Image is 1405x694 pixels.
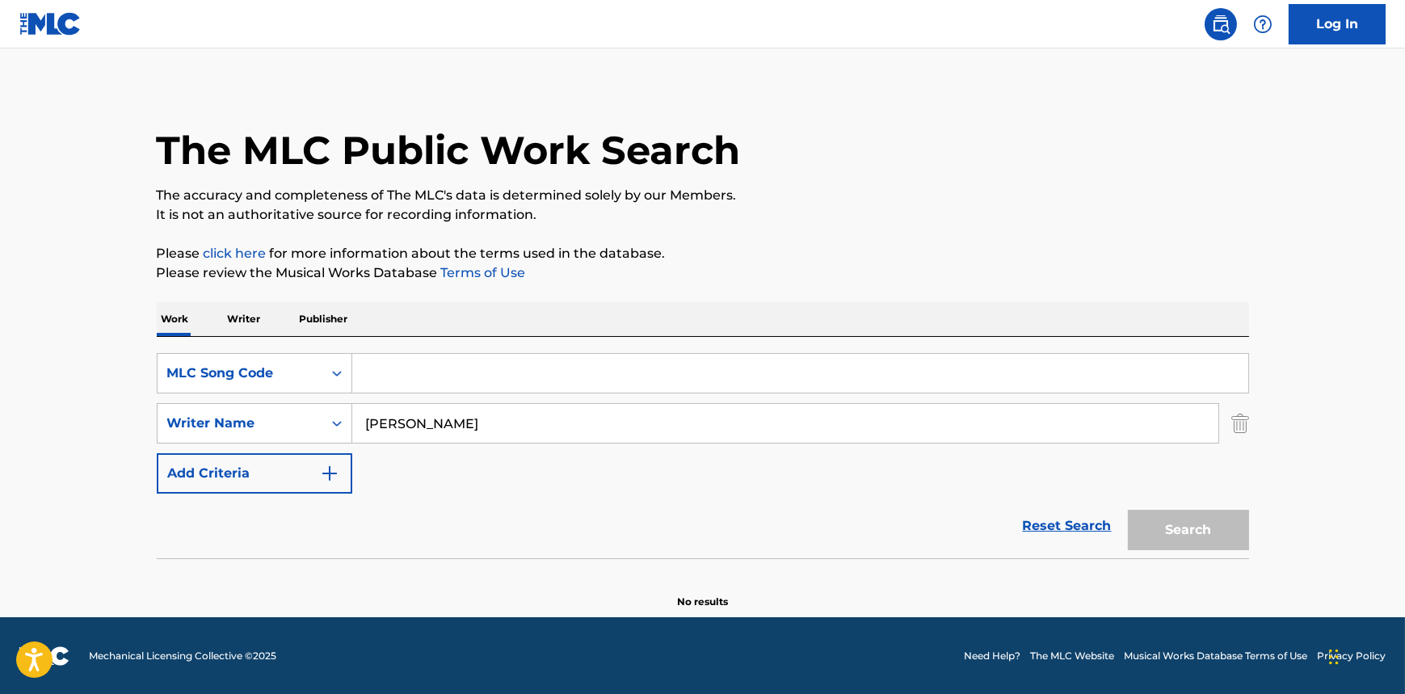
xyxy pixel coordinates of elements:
h1: The MLC Public Work Search [157,126,741,175]
a: Need Help? [964,649,1020,663]
form: Search Form [157,353,1249,558]
img: help [1253,15,1272,34]
p: Writer [223,302,266,336]
span: Mechanical Licensing Collective © 2025 [89,649,276,663]
div: MLC Song Code [167,364,313,383]
img: search [1211,15,1230,34]
p: Work [157,302,194,336]
a: Reset Search [1015,508,1120,544]
img: MLC Logo [19,12,82,36]
p: No results [677,575,728,609]
div: Writer Name [167,414,313,433]
p: Please review the Musical Works Database [157,263,1249,283]
img: Delete Criterion [1231,403,1249,444]
p: It is not an authoritative source for recording information. [157,205,1249,225]
a: Public Search [1205,8,1237,40]
div: Help [1247,8,1279,40]
img: 9d2ae6d4665cec9f34b9.svg [320,464,339,483]
iframe: Chat Widget [1324,616,1405,694]
div: Drag [1329,633,1339,681]
p: Please for more information about the terms used in the database. [157,244,1249,263]
button: Add Criteria [157,453,352,494]
a: Musical Works Database Terms of Use [1124,649,1307,663]
p: Publisher [295,302,353,336]
a: Privacy Policy [1317,649,1386,663]
a: click here [204,246,267,261]
a: Log In [1289,4,1386,44]
a: The MLC Website [1030,649,1114,663]
p: The accuracy and completeness of The MLC's data is determined solely by our Members. [157,186,1249,205]
img: logo [19,646,69,666]
a: Terms of Use [438,265,526,280]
